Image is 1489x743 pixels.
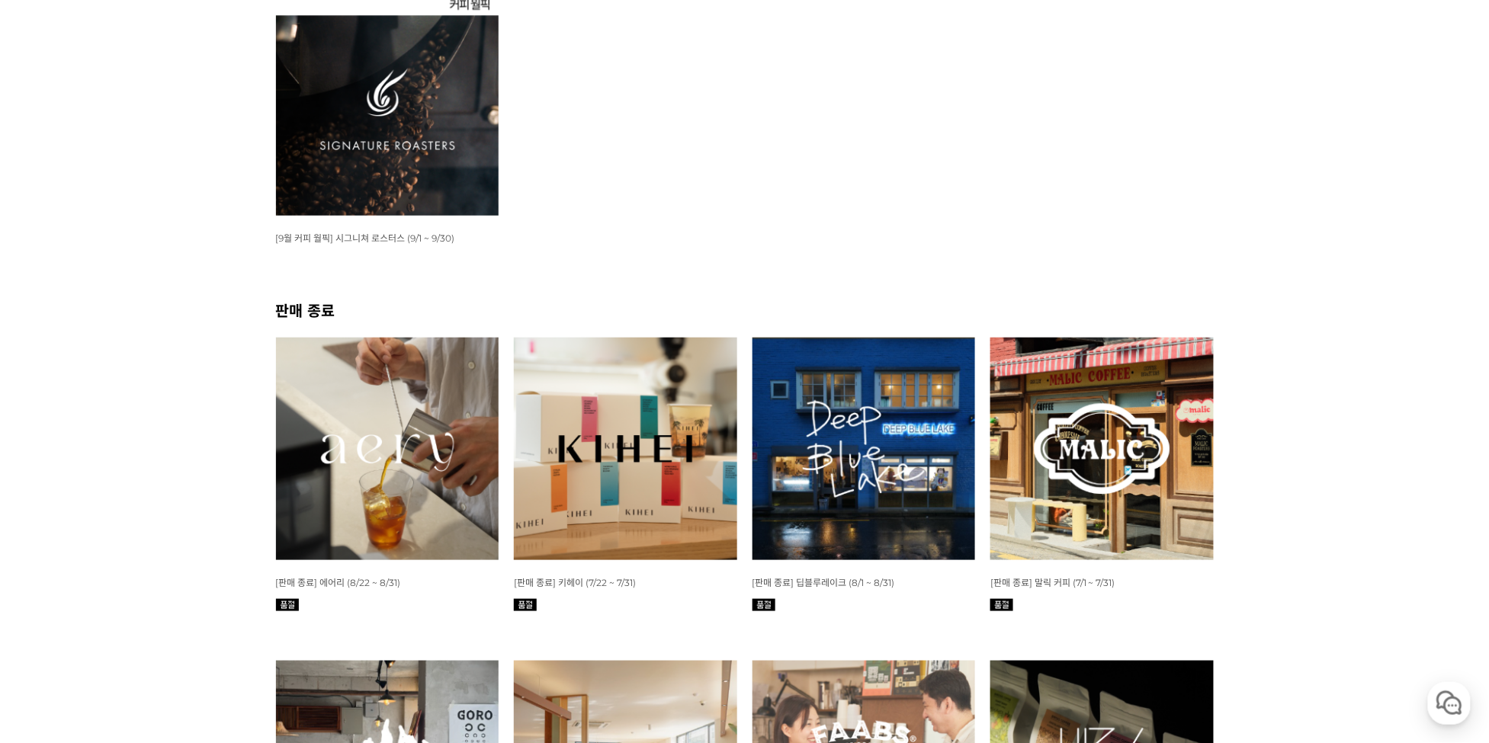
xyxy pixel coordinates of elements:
[514,577,636,588] span: [판매 종료] 키헤이 (7/22 ~ 7/31)
[276,232,455,244] a: [9월 커피 월픽] 시그니쳐 로스터스 (9/1 ~ 9/30)
[5,483,101,521] a: 홈
[276,338,499,561] img: 8월 커피 스몰 월픽 에어리
[197,483,293,521] a: 설정
[276,232,455,244] span: [9월 커피 월픽] 시그니쳐 로스터스 (9/1 ~ 9/30)
[753,577,895,588] span: [판매 종료] 딥블루레이크 (8/1 ~ 8/31)
[990,577,1115,588] span: [판매 종료] 말릭 커피 (7/1 ~ 7/31)
[990,576,1115,588] a: [판매 종료] 말릭 커피 (7/1 ~ 7/31)
[990,599,1013,611] img: 품절
[753,599,775,611] img: 품절
[753,338,976,561] img: 8월 커피 월픽 딥블루레이크
[514,338,737,561] img: 7월 커피 스몰 월픽 키헤이
[48,506,57,518] span: 홈
[514,599,537,611] img: 품절
[140,507,158,519] span: 대화
[276,576,401,588] a: [판매 종료] 에어리 (8/22 ~ 8/31)
[276,599,299,611] img: 품절
[276,299,1214,321] h2: 판매 종료
[101,483,197,521] a: 대화
[276,577,401,588] span: [판매 종료] 에어리 (8/22 ~ 8/31)
[990,338,1214,561] img: 7월 커피 월픽 말릭커피
[514,576,636,588] a: [판매 종료] 키헤이 (7/22 ~ 7/31)
[753,576,895,588] a: [판매 종료] 딥블루레이크 (8/1 ~ 8/31)
[236,506,254,518] span: 설정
